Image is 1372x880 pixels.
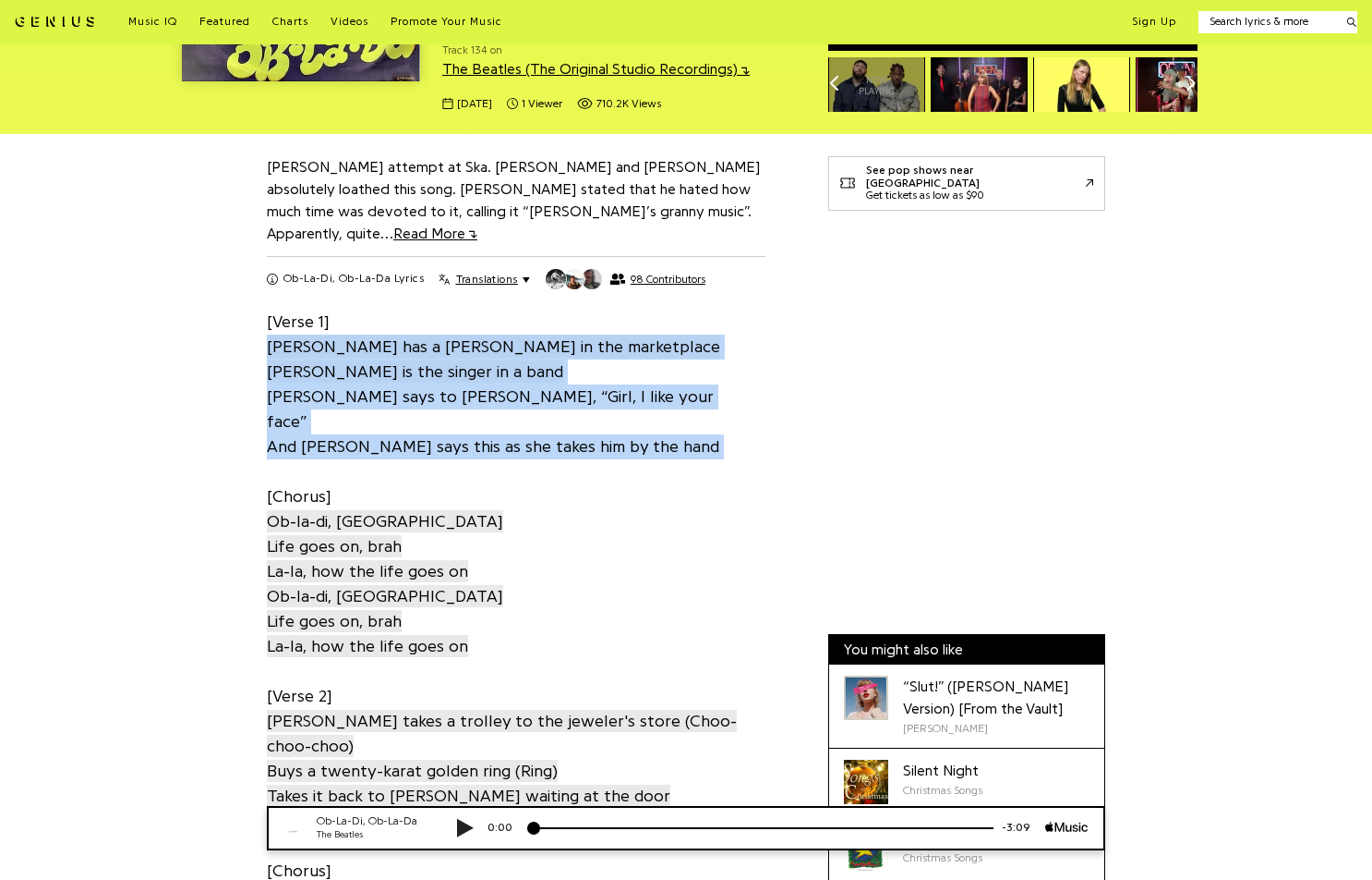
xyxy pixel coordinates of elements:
[199,16,250,27] span: Featured
[439,272,530,287] button: Translations
[1198,14,1336,30] input: Search lyrics & more
[442,62,750,77] a: The Beatles (The Original Studio Recordings)
[844,676,888,720] div: Cover art for “Slut!” (Taylor’s Version) [From the Vault] by Taylor Swift
[596,96,661,112] span: 710.2K views
[903,720,1089,737] div: [PERSON_NAME]
[391,15,502,30] a: Promote Your Music
[545,268,704,290] button: 98 Contributors
[65,7,175,23] div: Ob-La-Di, Ob-La-Da
[866,189,1086,202] div: Get tickets as low as $90
[828,156,1105,211] a: See pop shows near [GEOGRAPHIC_DATA]Get tickets as low as $90
[199,15,250,30] a: Featured
[829,665,1104,749] a: Cover art for “Slut!” (Taylor’s Version) [From the Vault] by Taylor Swift“Slut!” ([PERSON_NAME] V...
[267,708,737,833] a: [PERSON_NAME] takes a trolley to the jeweler's store (Choo-choo-choo)Buys a twenty-karat golden r...
[272,16,308,27] span: Charts
[391,16,502,27] span: Promote Your Music
[631,273,705,286] span: 98 Contributors
[267,336,720,383] span: [PERSON_NAME] has a [PERSON_NAME] in the marketplace [PERSON_NAME] is the singer in a band
[267,710,737,832] span: [PERSON_NAME] takes a trolley to the jeweler's store (Choo-choo-choo) Buys a twenty-karat golden ...
[65,22,175,36] div: The Beatles
[866,165,1086,189] div: See pop shows near [GEOGRAPHIC_DATA]
[283,272,424,287] h2: Ob-La-Di, Ob-La-Da Lyrics
[456,272,518,287] span: Translations
[267,510,503,657] span: Ob-la-di, [GEOGRAPHIC_DATA] Life goes on, brah La-la, how the life goes on Ob-la-di, [GEOGRAPHIC_...
[267,160,761,241] a: [PERSON_NAME] attempt at Ska. [PERSON_NAME] and [PERSON_NAME] absolutely loathed this song. [PERS...
[331,15,368,30] a: Videos
[522,96,562,112] span: 1 viewer
[577,96,661,112] span: 710,246 views
[1132,15,1176,30] button: Sign Up
[829,749,1104,816] a: Cover art for Silent Night by Christmas SongsSilent NightChristmas Songs
[507,96,562,112] span: 1 viewer
[829,635,1104,665] div: You might also like
[741,14,793,30] div: -3:09
[844,760,888,804] div: Cover art for Silent Night by Christmas Songs
[272,15,308,30] a: Charts
[20,6,54,39] img: 72x72bb.jpg
[267,508,503,658] a: Ob-la-di, [GEOGRAPHIC_DATA]Life goes on, brahLa-la, how the life goes onOb-la-di, [GEOGRAPHIC_DAT...
[903,782,982,799] div: Christmas Songs
[393,226,477,241] span: Read More
[903,676,1089,720] div: “Slut!” ([PERSON_NAME] Version) [From the Vault]
[442,43,799,58] span: Track 134 on
[267,334,720,384] a: [PERSON_NAME] has a [PERSON_NAME] in the marketplace[PERSON_NAME] is the singer in a band
[331,16,368,27] span: Videos
[457,96,492,112] span: [DATE]
[128,16,177,27] span: Music IQ
[828,237,1105,468] iframe: Advertisement
[128,15,177,30] a: Music IQ
[903,760,982,782] div: Silent Night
